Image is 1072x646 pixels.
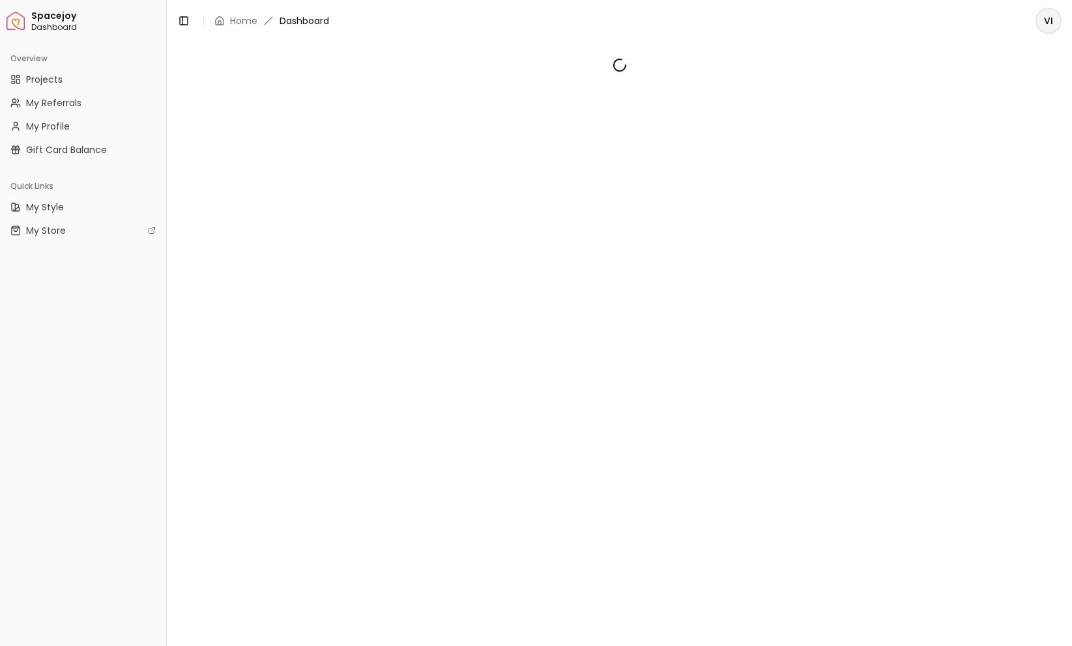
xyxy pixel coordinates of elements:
[5,69,161,90] a: Projects
[26,224,66,237] span: My Store
[26,120,70,133] span: My Profile
[280,14,329,27] span: Dashboard
[7,12,25,30] img: Spacejoy Logo
[26,96,81,109] span: My Referrals
[230,14,257,27] a: Home
[5,48,161,69] div: Overview
[31,10,161,22] span: Spacejoy
[5,220,161,241] a: My Store
[5,92,161,113] a: My Referrals
[26,201,64,214] span: My Style
[5,139,161,160] a: Gift Card Balance
[1036,8,1062,34] button: VI
[26,143,107,156] span: Gift Card Balance
[1037,9,1060,33] span: VI
[5,116,161,137] a: My Profile
[31,22,161,33] span: Dashboard
[26,73,63,86] span: Projects
[5,176,161,197] div: Quick Links
[5,197,161,218] a: My Style
[7,12,25,30] a: Spacejoy
[214,14,329,27] nav: breadcrumb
